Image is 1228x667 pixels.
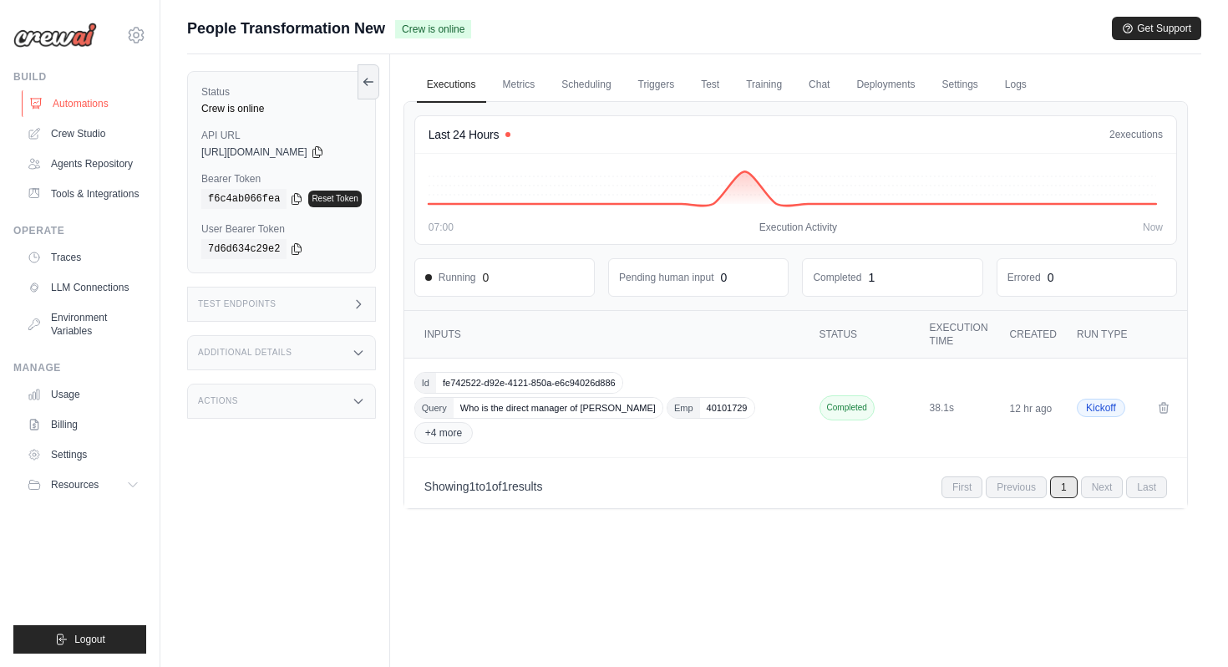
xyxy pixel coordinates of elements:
[20,381,146,408] a: Usage
[551,68,621,103] a: Scheduling
[51,478,99,491] span: Resources
[628,68,685,103] a: Triggers
[404,311,813,359] th: Inputs
[198,299,277,309] h3: Test Endpoints
[736,68,792,103] a: Training
[667,398,700,418] span: Emp
[201,172,362,186] label: Bearer Token
[198,348,292,358] h3: Additional Details
[485,480,492,493] span: 1
[1143,221,1163,234] span: Now
[20,411,146,438] a: Billing
[22,90,148,117] a: Automations
[1081,476,1124,498] span: Next
[201,189,287,209] code: f6c4ab066fea
[1010,403,1053,415] time: 12 hr ago
[483,269,490,286] div: 0
[201,85,362,99] label: Status
[20,181,146,207] a: Tools & Integrations
[20,244,146,271] a: Traces
[13,70,146,84] div: Build
[187,17,385,40] span: People Transformation New
[20,441,146,468] a: Settings
[721,269,728,286] div: 0
[920,311,1000,359] th: Execution Time
[493,68,545,103] a: Metrics
[1109,128,1163,141] div: executions
[1000,311,1067,359] th: Created
[425,271,476,284] span: Running
[417,68,486,103] a: Executions
[469,480,476,493] span: 1
[619,271,713,284] dd: Pending human input
[941,476,982,498] span: First
[1109,129,1115,140] span: 2
[846,68,925,103] a: Deployments
[820,328,858,340] span: Status
[201,145,307,159] span: [URL][DOMAIN_NAME]
[201,239,287,259] code: 7d6d634c29e2
[13,361,146,374] div: Manage
[700,398,754,418] span: 40101729
[201,222,362,236] label: User Bearer Token
[13,23,97,48] img: Logo
[429,221,454,234] span: 07:00
[198,396,238,406] h3: Actions
[13,625,146,654] button: Logout
[820,395,875,420] span: Completed
[20,304,146,344] a: Environment Variables
[759,221,837,234] span: Execution Activity
[1126,476,1167,498] span: Last
[395,20,471,38] span: Crew is online
[13,224,146,237] div: Operate
[986,476,1047,498] span: Previous
[995,68,1037,103] a: Logs
[813,271,861,284] dd: Completed
[868,269,875,286] div: 1
[20,274,146,301] a: LLM Connections
[799,68,840,103] a: Chat
[404,465,1187,508] nav: Pagination
[1077,328,1127,340] span: Run Type
[501,480,508,493] span: 1
[415,373,436,393] span: Id
[414,422,473,444] span: +4 more
[20,150,146,177] a: Agents Repository
[424,478,543,495] p: Showing to of results
[201,102,362,115] div: Crew is online
[436,373,622,393] span: fe742522-d92e-4121-850a-e6c94026d886
[1112,17,1201,40] button: Get Support
[1048,269,1054,286] div: 0
[931,68,987,103] a: Settings
[429,126,499,143] h4: Last 24 Hours
[201,129,362,142] label: API URL
[415,398,454,418] span: Query
[1050,476,1078,498] span: 1
[454,398,662,418] span: Who is the direct manager of [PERSON_NAME]
[1007,271,1041,284] dd: Errored
[74,633,105,646] span: Logout
[941,476,1167,498] nav: Pagination
[20,471,146,498] button: Resources
[930,401,990,415] div: 38.1s
[691,68,729,103] a: Test
[20,120,146,147] a: Crew Studio
[404,311,1187,508] section: Crew executions table
[1077,399,1125,417] span: Kickoff
[308,191,361,207] a: Reset Token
